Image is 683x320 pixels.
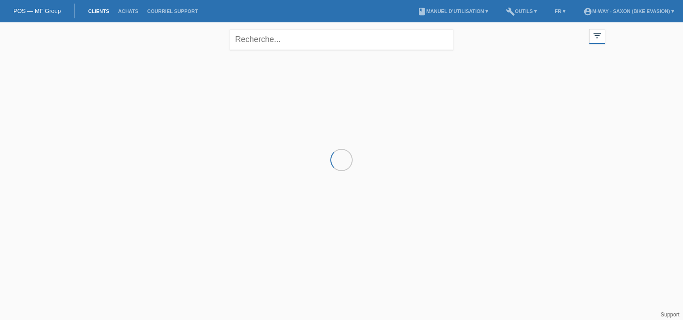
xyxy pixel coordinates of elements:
a: buildOutils ▾ [502,8,541,14]
a: Clients [84,8,114,14]
a: Courriel Support [143,8,202,14]
i: build [506,7,515,16]
a: account_circlem-way - Saxon (Bike Evasion) ▾ [579,8,679,14]
a: FR ▾ [550,8,570,14]
i: account_circle [583,7,592,16]
i: book [417,7,426,16]
i: filter_list [592,31,602,41]
input: Recherche... [230,29,453,50]
a: Support [661,312,679,318]
a: POS — MF Group [13,8,61,14]
a: bookManuel d’utilisation ▾ [413,8,493,14]
a: Achats [114,8,143,14]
